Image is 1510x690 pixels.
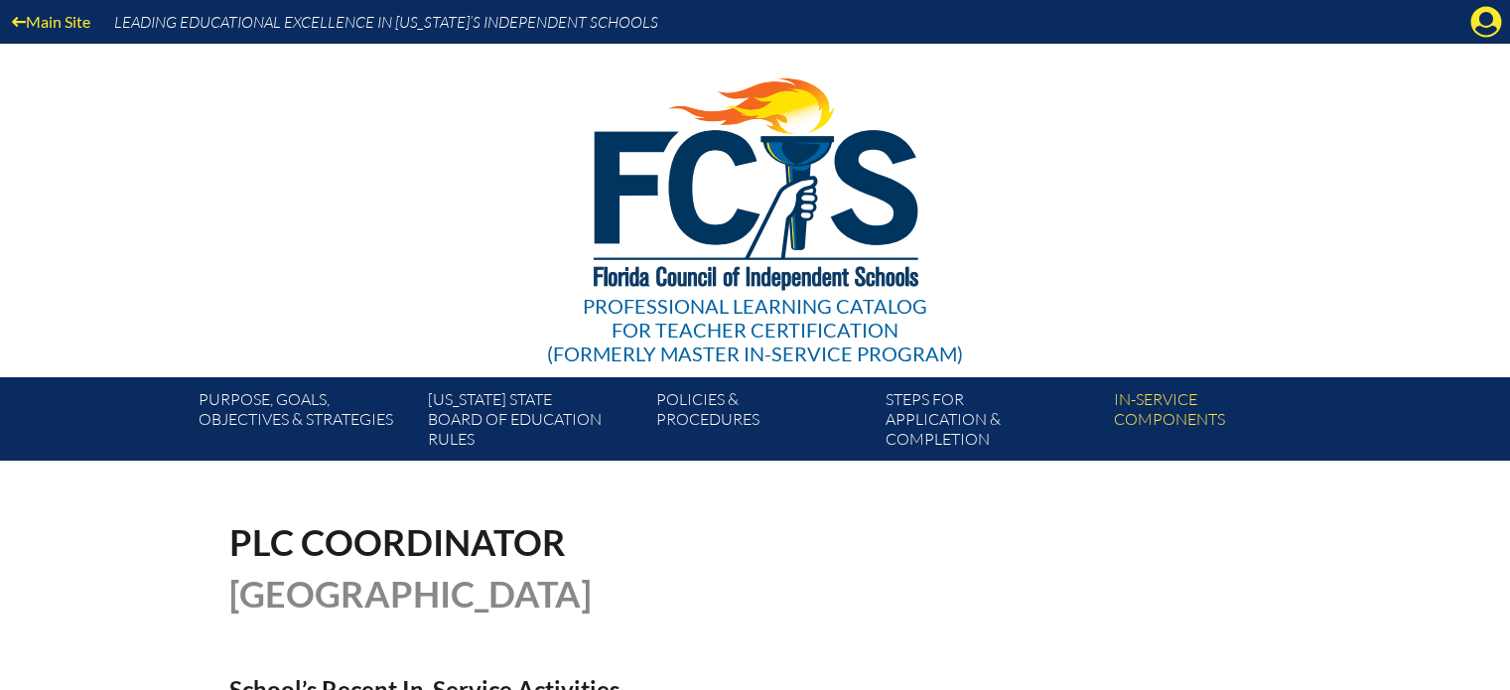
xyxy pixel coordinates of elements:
[539,40,971,369] a: Professional Learning Catalog for Teacher Certification(formerly Master In-service Program)
[547,294,963,365] div: Professional Learning Catalog (formerly Master In-service Program)
[4,8,98,35] a: Main Site
[1106,385,1334,461] a: In-servicecomponents
[191,385,419,461] a: Purpose, goals,objectives & strategies
[878,385,1106,461] a: Steps forapplication & completion
[229,520,566,564] span: PLC Coordinator
[612,318,898,342] span: for Teacher Certification
[550,44,960,315] img: FCISlogo221.eps
[420,385,648,461] a: [US_STATE] StateBoard of Education rules
[648,385,877,461] a: Policies &Procedures
[229,572,592,616] span: [GEOGRAPHIC_DATA]
[1470,6,1502,38] svg: Manage account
